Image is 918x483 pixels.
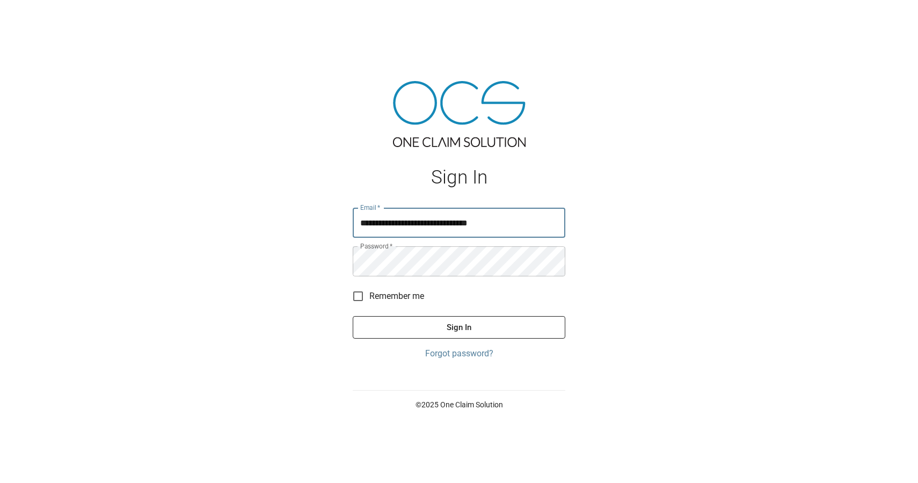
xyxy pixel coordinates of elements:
[353,347,565,360] a: Forgot password?
[393,81,526,147] img: ocs-logo-tra.png
[353,316,565,339] button: Sign In
[360,203,381,212] label: Email
[353,399,565,410] p: © 2025 One Claim Solution
[13,6,56,28] img: ocs-logo-white-transparent.png
[360,241,392,251] label: Password
[369,290,424,303] span: Remember me
[353,166,565,188] h1: Sign In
